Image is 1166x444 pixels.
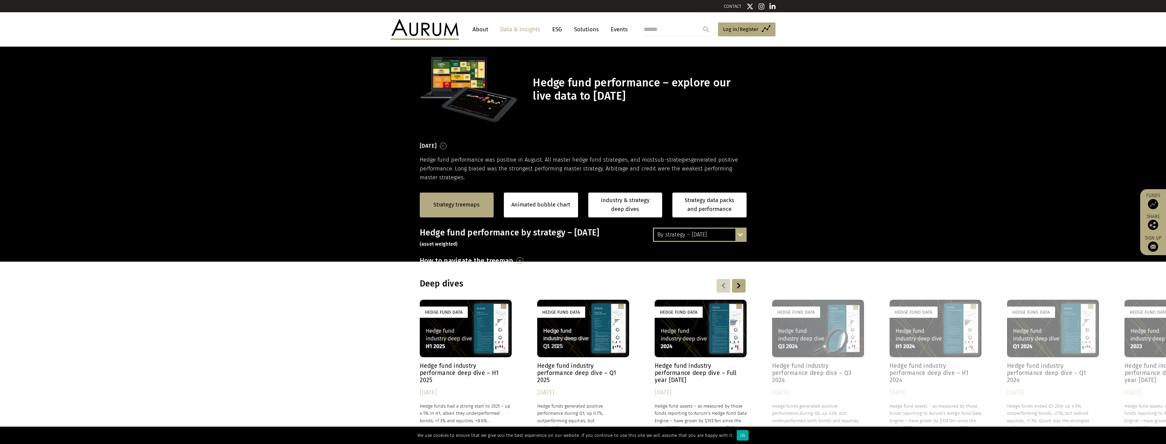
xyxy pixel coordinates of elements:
[420,255,513,266] h3: How to navigate the treemap
[549,23,565,36] a: ESG
[607,23,628,36] a: Events
[588,193,662,217] a: Industry & strategy deep dives
[391,19,459,39] img: Aurum
[655,362,747,384] h4: Hedge fund industry performance deep dive – Full year [DATE]
[655,300,747,431] a: Hedge Fund Data Hedge fund industry performance deep dive – Full year [DATE] [DATE] Hedge fund as...
[537,402,629,431] p: Hedge funds generated positive performance during Q1, up 0.7%, outperforming equities, but underp...
[420,241,458,247] small: (asset weighted)
[890,307,938,318] div: Hedge Fund Data
[1007,402,1099,431] p: Hedge funds ended Q1 2024 up 4.9%, outperforming bonds, -2.1%, but behind equities, +7.3%. Quant ...
[723,25,758,33] span: Log in/Register
[890,362,981,384] h4: Hedge fund industry performance deep dive – H1 2024
[1148,220,1158,230] img: Share this post
[420,279,659,289] h3: Deep dives
[511,200,570,209] a: Animated bubble chart
[718,22,776,37] a: Log in/Register
[537,307,585,318] div: Hedge Fund Data
[537,388,629,397] div: [DATE]
[420,307,468,318] div: Hedge Fund Data
[772,388,864,397] div: [DATE]
[1007,362,1099,384] h4: Hedge fund industry performance deep dive – Q1 2024
[420,228,747,248] h3: Hedge fund performance by strategy – [DATE]
[724,4,741,9] a: CONTACT
[1144,214,1163,230] div: Share
[469,23,492,36] a: About
[420,155,747,182] p: Hedge fund performance was positive in August. All master hedge fund strategies, and most generat...
[758,3,765,10] img: Instagram icon
[537,300,629,431] a: Hedge Fund Data Hedge fund industry performance deep dive – Q1 2025 [DATE] Hedge funds generated ...
[655,157,691,163] span: sub-strategies
[420,141,437,151] h3: [DATE]
[890,388,981,397] div: [DATE]
[772,307,820,318] div: Hedge Fund Data
[699,22,713,36] input: Submit
[1007,388,1099,397] div: [DATE]
[772,362,864,384] h4: Hedge fund industry performance deep dive – Q3 2024
[420,362,512,384] h4: Hedge fund industry performance deep dive – H1 2025
[1148,242,1158,252] img: Sign up to our newsletter
[769,3,776,10] img: Linkedin icon
[1144,235,1163,252] a: Sign up
[672,193,747,217] a: Strategy data packs and performance
[1007,307,1055,318] div: Hedge Fund Data
[571,23,602,36] a: Solutions
[655,402,747,431] p: Hedge fund assets – as measured by those funds reporting to Aurum’s Hedge Fund Data Engine – have...
[772,402,864,424] p: Hedge funds generated positive performance during Q3, up 2.4%, but underperformed both bonds and ...
[433,200,480,209] a: Strategy treemaps
[1148,199,1158,209] img: Access Funds
[420,388,512,397] div: [DATE]
[537,362,629,384] h4: Hedge fund industry performance deep dive – Q1 2025
[1144,193,1163,209] a: Funds
[497,23,544,36] a: Data & Insights
[747,3,753,10] img: Twitter icon
[533,76,745,103] h1: Hedge fund performance – explore our live data to [DATE]
[890,402,981,431] p: Hedge fund assets – as measured by those funds reporting to Aurum’s Hedge Fund Data Engine – have...
[420,402,512,424] p: Hedge funds had a strong start to 2025 – up 4.5% in H1, albeit they underperformed bonds, +7.3% a...
[655,388,747,397] div: [DATE]
[420,300,512,431] a: Hedge Fund Data Hedge fund industry performance deep dive – H1 2025 [DATE] Hedge funds had a stro...
[655,307,703,318] div: Hedge Fund Data
[654,229,746,241] div: By strategy – [DATE]
[737,430,749,441] div: Ok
